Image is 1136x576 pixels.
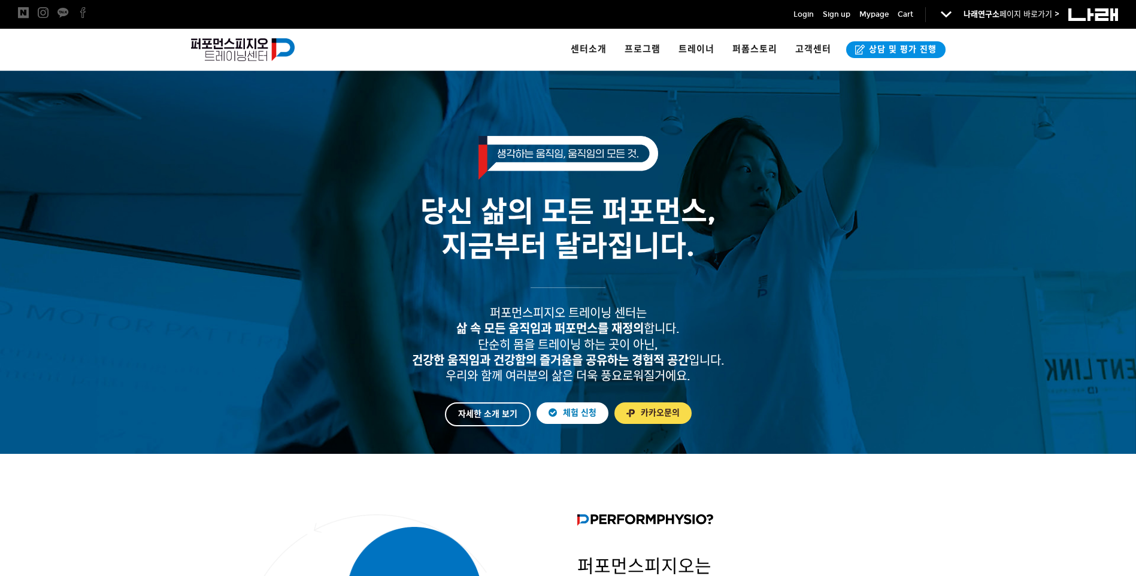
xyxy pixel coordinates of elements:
a: 자세한 소개 보기 [445,402,531,426]
span: 우리와 함께 여러분의 삶은 더욱 풍요로워질거에요. [446,369,690,383]
span: 센터소개 [571,44,607,54]
span: 합니다. [456,322,680,336]
span: 입니다. [412,353,725,368]
span: 고객센터 [795,44,831,54]
span: 단순히 몸을 트레이닝 하는 곳이 아닌, [478,338,658,352]
a: 프로그램 [616,29,670,71]
a: 나래연구소페이지 바로가기 > [964,10,1059,19]
span: 퍼폼스토리 [732,44,777,54]
a: Sign up [823,8,850,20]
img: 퍼포먼스피지오란? [577,514,713,526]
img: 생각하는 움직임, 움직임의 모든 것. [478,136,658,180]
a: 센터소개 [562,29,616,71]
span: 퍼포먼스피지오 트레이닝 센터는 [490,306,647,320]
a: 체험 신청 [537,402,608,424]
strong: 삶 속 모든 움직임과 퍼포먼스를 재정의 [456,322,644,336]
span: 트레이너 [678,44,714,54]
a: 트레이너 [670,29,723,71]
a: 퍼폼스토리 [723,29,786,71]
a: 고객센터 [786,29,840,71]
span: 상담 및 평가 진행 [865,44,937,56]
a: Mypage [859,8,889,20]
a: 카카오문의 [614,402,692,424]
strong: 건강한 움직임과 건강함의 즐거움을 공유하는 경험적 공간 [412,353,689,368]
strong: 나래연구소 [964,10,999,19]
a: Login [793,8,814,20]
span: 당신 삶의 모든 퍼포먼스, 지금부터 달라집니다. [420,194,716,264]
span: 프로그램 [625,44,661,54]
a: 상담 및 평가 진행 [846,41,946,58]
a: Cart [898,8,913,20]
